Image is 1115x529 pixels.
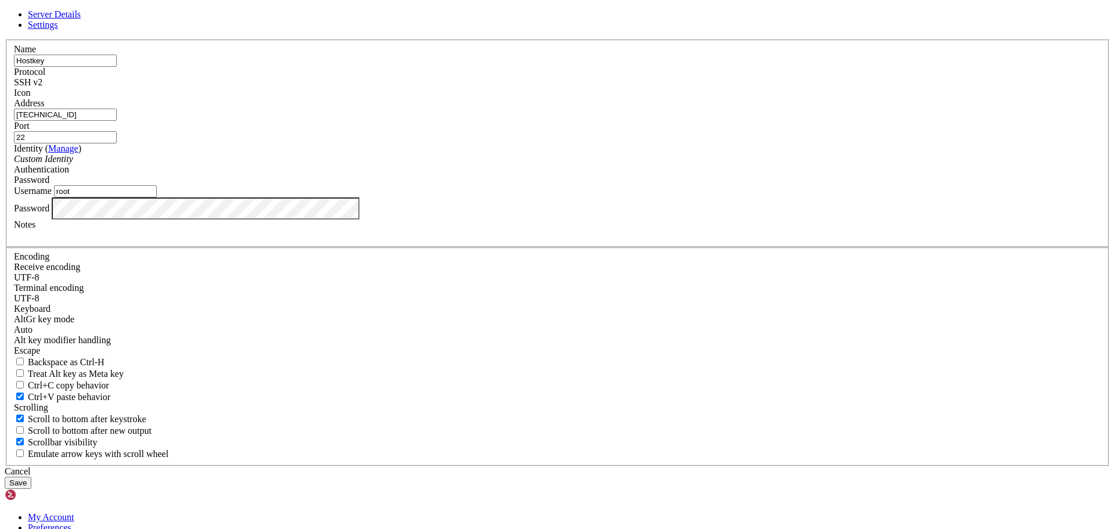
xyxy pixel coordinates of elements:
label: Keyboard [14,304,51,314]
input: Emulate arrow keys with scroll wheel [16,449,24,457]
span: Ctrl+C copy behavior [28,380,109,390]
label: Port [14,121,30,131]
label: Set the expected encoding for data received from the host. If the encodings do not match, visual ... [14,262,80,272]
label: When using the alternative screen buffer, and DECCKM (Application Cursor Keys) is active, mouse w... [14,449,168,459]
label: Scroll to bottom after new output. [14,426,152,436]
a: Server Details [28,9,81,19]
label: The vertical scrollbar mode. [14,437,98,447]
label: Name [14,44,36,54]
span: Treat Alt key as Meta key [28,369,124,379]
a: My Account [28,512,74,522]
label: Icon [14,88,30,98]
div: SSH v2 [14,77,1101,88]
span: Emulate arrow keys with scroll wheel [28,449,168,459]
span: UTF-8 [14,272,39,282]
div: (0, 1) [5,15,9,24]
div: Auto [14,325,1101,335]
label: Protocol [14,67,45,77]
span: Auto [14,325,33,334]
input: Treat Alt key as Meta key [16,369,24,377]
label: Username [14,186,52,196]
label: Ctrl-C copies if true, send ^C to host if false. Ctrl-Shift-C sends ^C to host if true, copies if... [14,380,109,390]
label: Notes [14,219,35,229]
label: Address [14,98,44,108]
a: Settings [28,20,58,30]
div: Password [14,175,1101,185]
label: Identity [14,143,81,153]
span: Ctrl+V paste behavior [28,392,110,402]
button: Save [5,477,31,489]
label: Set the expected encoding for data received from the host. If the encodings do not match, visual ... [14,314,74,324]
div: Escape [14,346,1101,356]
span: ( ) [45,143,81,153]
input: Port Number [14,131,117,143]
input: Backspace as Ctrl-H [16,358,24,365]
a: Manage [48,143,78,153]
img: Shellngn [5,489,71,501]
label: The default terminal encoding. ISO-2022 enables character map translations (like graphics maps). ... [14,283,84,293]
span: UTF-8 [14,293,39,303]
span: Scrollbar visibility [28,437,98,447]
label: Whether the Alt key acts as a Meta key or as a distinct Alt key. [14,369,124,379]
label: If true, the backspace should send BS ('\x08', aka ^H). Otherwise the backspace key should send '... [14,357,105,367]
div: UTF-8 [14,272,1101,283]
label: Authentication [14,164,69,174]
span: Password [14,175,49,185]
span: Scroll to bottom after new output [28,426,152,436]
div: Custom Identity [14,154,1101,164]
span: SSH v2 [14,77,42,87]
span: Backspace as Ctrl-H [28,357,105,367]
label: Whether to scroll to the bottom on any keystroke. [14,414,146,424]
label: Password [14,203,49,213]
input: Host Name or IP [14,109,117,121]
i: Custom Identity [14,154,73,164]
label: Scrolling [14,402,48,412]
span: Scroll to bottom after keystroke [28,414,146,424]
input: Ctrl+C copy behavior [16,381,24,388]
input: Server Name [14,55,117,67]
label: Ctrl+V pastes if true, sends ^V to host if false. Ctrl+Shift+V sends ^V to host if true, pastes i... [14,392,110,402]
input: Scroll to bottom after keystroke [16,415,24,422]
x-row: Connecting [TECHNICAL_ID]... [5,5,964,15]
input: Scroll to bottom after new output [16,426,24,434]
div: Cancel [5,466,1110,477]
input: Ctrl+V paste behavior [16,393,24,400]
div: UTF-8 [14,293,1101,304]
label: Controls how the Alt key is handled. Escape: Send an ESC prefix. 8-Bit: Add 128 to the typed char... [14,335,111,345]
input: Scrollbar visibility [16,438,24,445]
input: Login Username [54,185,157,197]
label: Encoding [14,251,49,261]
span: Escape [14,346,40,355]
